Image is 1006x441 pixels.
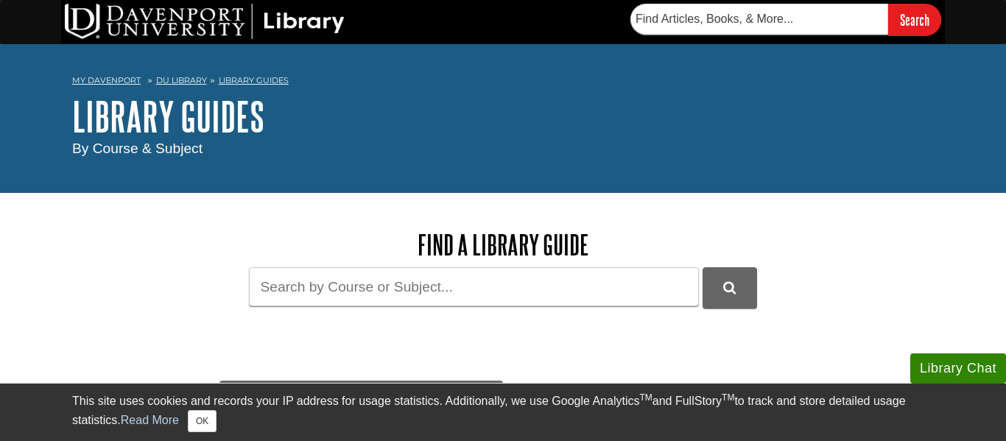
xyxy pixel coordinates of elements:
[630,4,888,35] input: Find Articles, Books, & More...
[219,381,503,413] a: Courses & Subjects
[72,94,934,138] h1: Library Guides
[910,353,1006,384] button: Library Chat
[630,4,941,35] form: Searches DU Library's articles, books, and more
[722,392,734,403] sup: TM
[72,71,934,94] nav: breadcrumb
[219,230,787,260] h2: Find a Library Guide
[249,267,699,306] input: Search by Course or Subject...
[72,138,934,160] div: By Course & Subject
[72,74,141,87] a: My Davenport
[888,4,941,35] input: Search
[639,392,652,403] sup: TM
[121,414,179,426] a: Read More
[65,4,345,39] img: DU Library
[503,381,787,413] a: Browse All Guides (A-Z)
[723,281,736,294] i: Search Library Guides
[703,267,757,308] button: DU Library Guides Search
[156,75,207,85] a: DU Library
[188,410,217,432] button: Close
[219,75,289,85] a: Library Guides
[72,392,934,432] div: This site uses cookies and records your IP address for usage statistics. Additionally, we use Goo...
